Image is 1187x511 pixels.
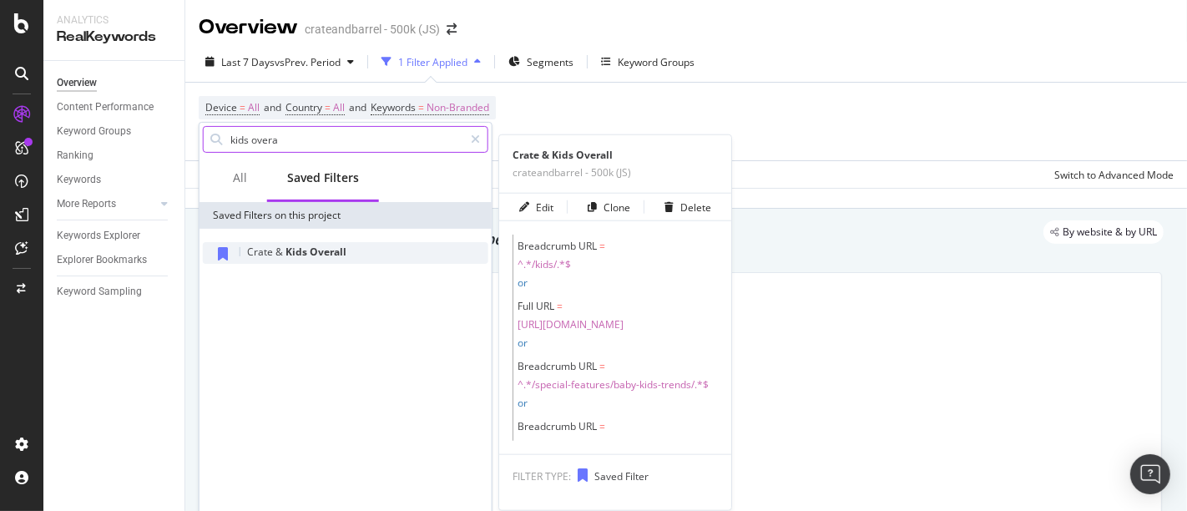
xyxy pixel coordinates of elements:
button: Keyword Groups [594,48,701,75]
span: ^.*/kids/.*$ [518,258,718,271]
span: Last 7 Days [221,55,275,69]
button: Switch to Advanced Mode [1048,161,1174,188]
div: Crate & Kids Overall [499,149,731,162]
div: Clone [604,200,630,214]
span: ^.*/kids/kids-blog.*$ [518,438,718,452]
div: All [233,169,247,186]
div: Open Intercom Messenger [1130,454,1170,494]
span: = [240,100,245,114]
a: Keyword Sampling [57,283,173,301]
div: crateandbarrel - 500k (JS) [499,165,731,180]
a: Keywords [57,171,173,189]
span: Keywords [371,100,416,114]
span: Full URL [518,299,554,313]
div: 1 Filter Applied [398,55,467,69]
span: = [557,299,563,313]
div: Delete [680,200,711,214]
span: = [599,239,605,253]
span: Country [285,100,322,114]
div: More Reports [57,195,116,213]
div: Content Performance [57,99,154,116]
div: arrow-right-arrow-left [447,23,457,35]
span: All [333,96,345,119]
span: Saved Filter [594,469,649,483]
span: Kids [285,245,310,259]
span: Breadcrumb URL [518,419,597,433]
div: Overview [199,13,298,42]
span: = [599,419,605,433]
div: Saved Filters on this project [200,202,492,229]
span: Device [205,100,237,114]
a: Explorer Bookmarks [57,251,173,269]
a: Ranking [57,147,173,164]
div: Keywords [57,171,101,189]
span: or [518,276,528,290]
div: Keyword Groups [57,123,131,140]
button: Clone [581,194,630,220]
span: [URL][DOMAIN_NAME] [518,318,718,331]
button: 1 Filter Applied [375,48,487,75]
button: Segments [502,48,580,75]
span: Overall [310,245,346,259]
div: Saved Filters [287,169,359,186]
div: Ranking [57,147,93,164]
a: More Reports [57,195,156,213]
span: and [349,100,366,114]
button: Last 7 DaysvsPrev. Period [199,48,361,75]
span: and [264,100,281,114]
div: Switch to Advanced Mode [1054,168,1174,182]
span: Breadcrumb URL [518,239,597,253]
span: = [418,100,424,114]
div: Keyword Sampling [57,283,142,301]
input: Search by field name [229,127,463,152]
span: FILTER TYPE: [513,469,571,483]
button: Edit [513,194,553,220]
span: All [248,96,260,119]
button: Delete [658,194,711,220]
span: = [325,100,331,114]
span: vs Prev. Period [275,55,341,69]
div: legacy label [1043,220,1164,244]
a: Overview [57,74,173,92]
div: Explorer Bookmarks [57,251,147,269]
a: Keyword Groups [57,123,173,140]
div: Edit [536,200,553,214]
span: = [599,359,605,373]
div: Analytics [57,13,171,28]
div: Keyword Groups [618,55,695,69]
div: crateandbarrel - 500k (JS) [305,21,440,38]
span: Crate [247,245,275,259]
a: Content Performance [57,99,173,116]
div: Overview [57,74,97,92]
span: or [518,396,528,410]
span: Segments [527,55,573,69]
div: RealKeywords [57,28,171,47]
a: Keywords Explorer [57,227,173,245]
div: Keywords Explorer [57,227,140,245]
span: ^.*/special-features/baby-kids-trends/.*$ [518,378,718,392]
span: By website & by URL [1063,227,1157,237]
span: Breadcrumb URL [518,359,597,373]
span: & [275,245,285,259]
span: Non-Branded [427,96,489,119]
span: or [518,336,528,350]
